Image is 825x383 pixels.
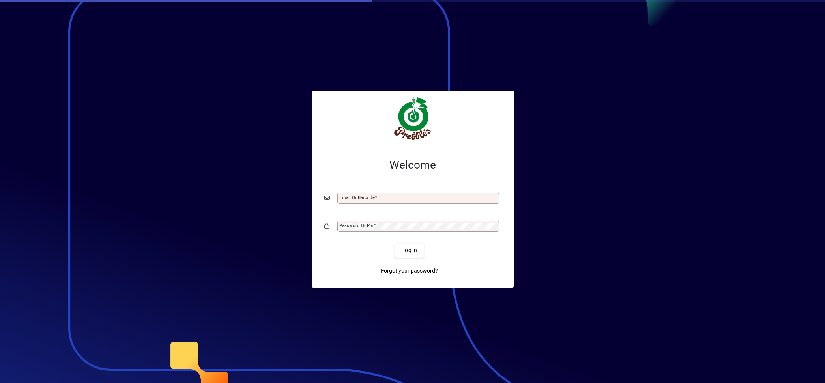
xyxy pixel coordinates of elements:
[395,244,424,258] button: Login
[401,246,417,255] span: Login
[381,267,438,275] span: Forgot your password?
[339,223,373,228] mat-label: Password or Pin
[324,158,501,172] h2: Welcome
[378,264,441,278] a: Forgot your password?
[339,195,375,200] mat-label: Email or Barcode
